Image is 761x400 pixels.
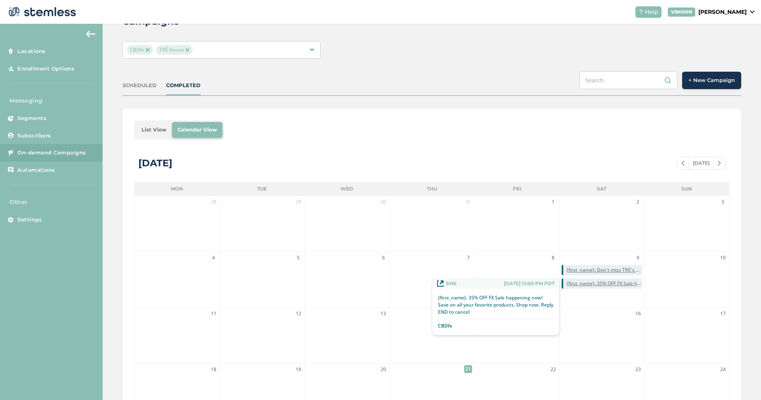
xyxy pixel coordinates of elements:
[464,254,472,262] span: 7
[185,48,189,52] img: icon-close-accent-8a337256.svg
[210,310,218,318] span: 11
[645,8,658,16] span: Help
[86,31,96,37] img: icon-arrow-back-accent-c549486e.svg
[138,156,172,170] div: [DATE]
[17,132,51,140] span: Subscribers
[17,65,74,73] span: Enrollment Options
[294,310,302,318] span: 12
[172,122,222,138] li: Calendar View
[549,366,557,373] span: 22
[17,166,55,174] span: Automations
[464,198,472,206] span: 31
[721,362,761,400] iframe: Chat Widget
[210,198,218,206] span: 28
[579,71,677,89] input: Search
[379,198,387,206] span: 30
[136,122,172,138] li: List View
[634,198,642,206] span: 2
[220,182,304,196] li: Tue
[390,182,474,196] li: Thu
[549,198,557,206] span: 1
[210,254,218,262] span: 4
[639,10,643,14] img: icon-help-white-03924b79.svg
[719,254,727,262] span: 10
[145,48,149,52] img: icon-close-accent-8a337256.svg
[17,149,86,157] span: On-demand Campaigns
[438,294,554,316] p: {first_name}: 35% OFF FX Sale happening now! Save on all your favorite products. Shop now. Reply ...
[718,161,721,166] img: icon-chevron-right-bae969c5.svg
[438,322,452,330] p: CBDfx
[504,280,554,287] span: [DATE] 12:00 PM PDT
[688,76,735,84] span: + New Campaign
[719,366,727,373] span: 24
[379,254,387,262] span: 6
[122,82,157,90] div: SCHEDULED
[634,310,642,318] span: 16
[559,182,644,196] li: Sat
[379,310,387,318] span: 13
[17,216,42,224] span: Settings
[294,198,302,206] span: 29
[634,254,642,262] span: 9
[294,254,302,262] span: 5
[17,114,46,122] span: Segments
[464,365,472,373] span: 21
[127,45,153,55] span: CBDfx
[681,161,685,166] img: icon-chevron-left-b8c47ebb.svg
[210,366,218,373] span: 18
[294,366,302,373] span: 19
[304,182,389,196] li: Wed
[698,8,747,16] p: [PERSON_NAME]
[549,254,557,262] span: 8
[719,310,727,318] span: 17
[6,4,76,20] img: logo-dark-0685b13c.svg
[446,280,457,287] span: SMS
[379,366,387,373] span: 20
[166,82,201,90] div: COMPLETED
[688,157,714,169] span: [DATE]
[750,10,755,13] img: icon_down-arrow-small-66adaf34.svg
[474,182,559,196] li: Fri
[156,45,193,55] span: TRĒ House
[719,198,727,206] span: 3
[566,267,642,274] span: {first_name}: Don't miss TRE's massive Summer Sale! Get 20% OFF site-wide. Shop now. Reply END to...
[644,182,729,196] li: Sun
[668,8,695,17] div: VENDOR
[682,72,741,89] button: + New Campaign
[17,48,46,55] span: Locations
[566,280,642,287] span: {first_name}: 35% OFF FX Sale happening now! Save on all your favorite products. Shop now. Reply ...
[634,366,642,373] span: 23
[134,182,219,196] li: Mon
